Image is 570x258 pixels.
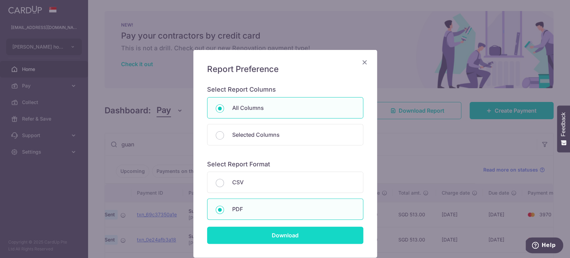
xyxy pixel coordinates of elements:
[232,178,355,186] p: CSV
[361,58,369,66] button: Close
[207,64,363,75] h5: Report Preference
[560,112,567,136] span: Feedback
[207,86,363,94] h6: Select Report Columns
[526,237,563,255] iframe: Opens a widget where you can find more information
[232,205,355,213] p: PDF
[232,131,355,139] p: Selected Columns
[232,104,355,112] p: All Columns
[207,161,363,168] h6: Select Report Format
[207,227,363,244] input: Download
[557,105,570,152] button: Feedback - Show survey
